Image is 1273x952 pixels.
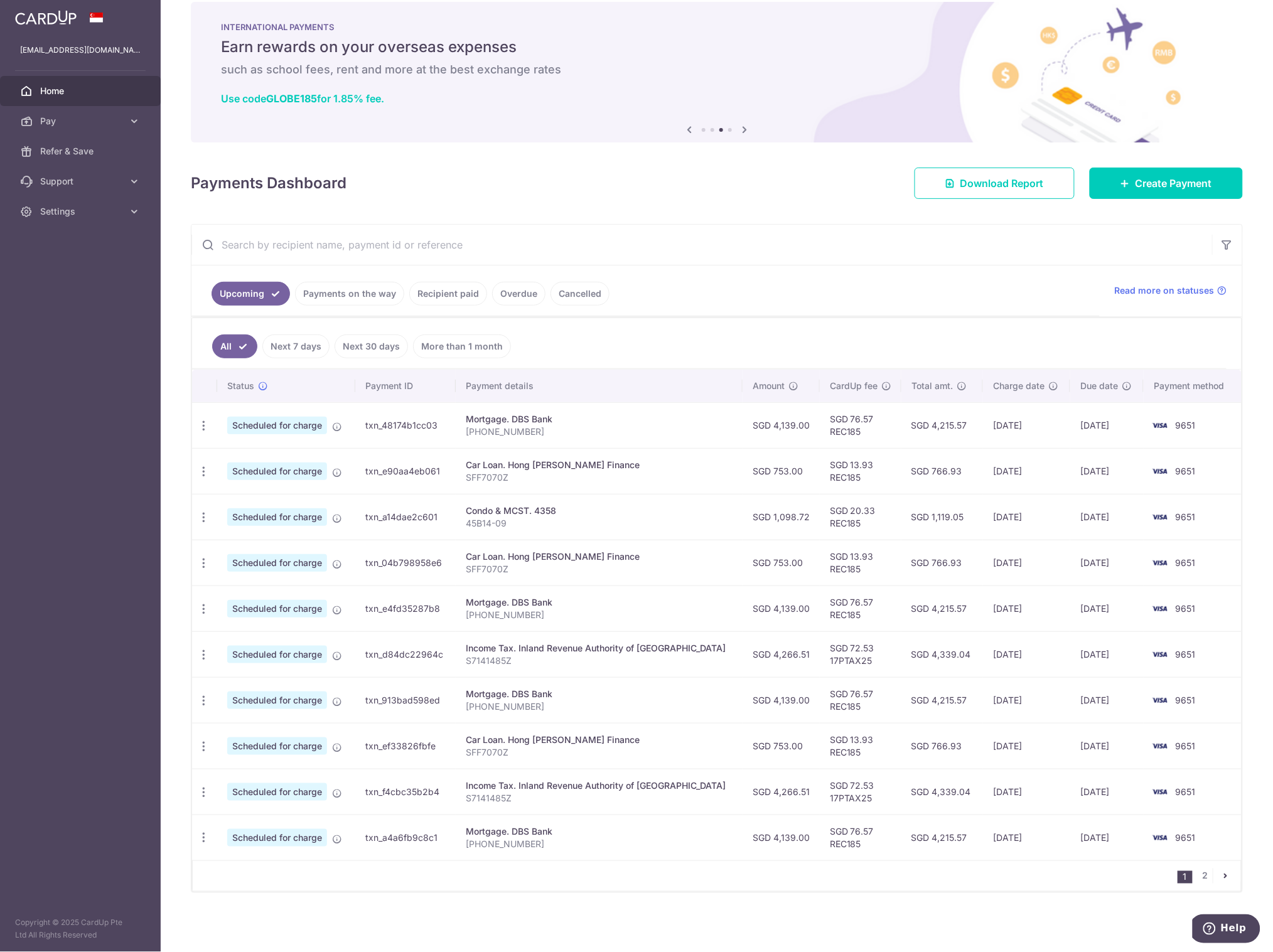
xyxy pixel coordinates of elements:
td: SGD 4,266.51 [743,631,820,677]
span: Scheduled for charge [227,508,327,526]
td: SGD 4,339.04 [901,769,983,815]
h4: Payments Dashboard [191,172,346,195]
a: Read more on statuses [1115,284,1227,297]
span: Scheduled for charge [227,600,327,618]
td: SGD 13.93 REC185 [820,540,901,586]
a: Download Report [915,168,1075,199]
td: SGD 753.00 [743,540,820,586]
a: Use codeGLOBE185for 1.85% fee. [221,92,384,105]
span: Scheduled for charge [227,463,327,480]
td: SGD 4,215.57 [901,815,983,860]
td: SGD 76.57 REC185 [820,402,901,448]
div: Mortgage. DBS Bank [466,825,733,838]
span: Scheduled for charge [227,417,327,434]
td: SGD 72.53 17PTAX25 [820,769,901,815]
h5: Earn rewards on your overseas expenses [221,37,1213,57]
span: Charge date [993,380,1045,392]
td: SGD 4,215.57 [901,677,983,723]
td: [DATE] [1070,769,1144,815]
span: CardUp fee [830,380,878,392]
nav: pager [1178,861,1241,891]
td: txn_913bad598ed [355,677,456,723]
iframe: Opens a widget where you can find more information [1193,914,1260,946]
span: Settings [40,205,123,218]
img: CardUp [15,10,77,25]
th: Payment details [456,370,743,402]
span: 9651 [1175,466,1195,476]
td: SGD 4,266.51 [743,769,820,815]
td: SGD 766.93 [901,448,983,494]
span: Pay [40,115,123,127]
p: [PHONE_NUMBER] [466,700,733,713]
p: S7141485Z [466,792,733,805]
span: 9651 [1175,603,1195,614]
a: Recipient paid [409,282,487,306]
td: [DATE] [983,494,1070,540]
img: Bank Card [1147,647,1173,662]
span: Download Report [960,176,1044,191]
td: SGD 4,215.57 [901,586,983,631]
span: 9651 [1175,649,1195,660]
td: SGD 766.93 [901,723,983,769]
p: [PHONE_NUMBER] [466,425,733,438]
p: SFF7070Z [466,563,733,575]
p: SFF7070Z [466,746,733,759]
th: Payment ID [355,370,456,402]
p: S7141485Z [466,655,733,667]
div: Car Loan. Hong [PERSON_NAME] Finance [466,459,733,471]
span: 9651 [1175,511,1195,522]
span: Scheduled for charge [227,783,327,801]
span: Refer & Save [40,145,123,158]
span: Amount [753,380,785,392]
td: SGD 13.93 REC185 [820,723,901,769]
td: SGD 753.00 [743,448,820,494]
a: Payments on the way [295,282,404,306]
td: [DATE] [983,723,1070,769]
a: More than 1 month [413,334,511,358]
td: SGD 4,139.00 [743,677,820,723]
img: Bank Card [1147,739,1173,754]
td: SGD 76.57 REC185 [820,677,901,723]
a: Upcoming [212,282,290,306]
a: Overdue [492,282,545,306]
div: Income Tax. Inland Revenue Authority of [GEOGRAPHIC_DATA] [466,642,733,655]
img: Bank Card [1147,693,1173,708]
td: [DATE] [983,448,1070,494]
td: [DATE] [983,540,1070,586]
p: 45B14-09 [466,517,733,530]
span: Support [40,175,123,188]
td: SGD 1,119.05 [901,494,983,540]
div: Mortgage. DBS Bank [466,596,733,609]
span: Scheduled for charge [227,646,327,663]
td: [DATE] [1070,631,1144,677]
td: SGD 13.93 REC185 [820,448,901,494]
td: txn_a4a6fb9c8c1 [355,815,456,860]
li: 1 [1178,871,1193,884]
a: All [212,334,257,358]
td: txn_a14dae2c601 [355,494,456,540]
img: Bank Card [1147,418,1173,433]
span: Create Payment [1136,176,1212,191]
td: [DATE] [1070,815,1144,860]
a: Create Payment [1090,168,1243,199]
td: [DATE] [1070,540,1144,586]
span: 9651 [1175,695,1195,705]
td: SGD 4,139.00 [743,586,820,631]
span: Scheduled for charge [227,829,327,847]
td: [DATE] [1070,448,1144,494]
td: txn_e90aa4eb061 [355,448,456,494]
span: Status [227,380,254,392]
span: Scheduled for charge [227,554,327,572]
td: SGD 4,139.00 [743,815,820,860]
a: Cancelled [551,282,610,306]
td: SGD 4,139.00 [743,402,820,448]
img: Bank Card [1147,784,1173,800]
h6: such as school fees, rent and more at the best exchange rates [221,62,1213,77]
p: [EMAIL_ADDRESS][DOMAIN_NAME] [20,44,141,56]
span: Total amt. [911,380,953,392]
img: Bank Card [1147,464,1173,479]
span: 9651 [1175,832,1195,843]
div: Mortgage. DBS Bank [466,413,733,425]
td: [DATE] [1070,494,1144,540]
